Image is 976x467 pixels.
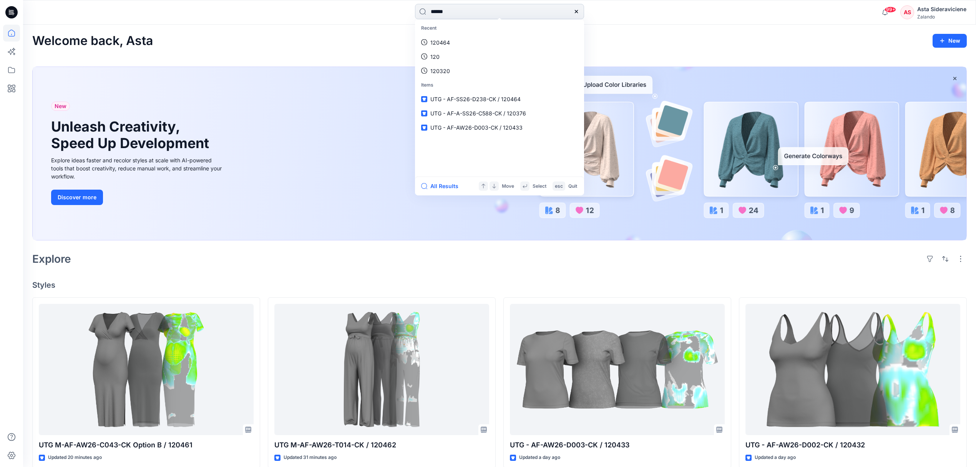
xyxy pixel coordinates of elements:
[417,63,583,78] a: 120320
[885,7,896,13] span: 99+
[417,120,583,135] a: UTG - AF-AW26-D003-CK / 120433
[430,52,440,60] p: 120
[284,454,337,462] p: Updated 31 minutes ago
[510,304,725,435] a: UTG - AF-AW26-D003-CK / 120433
[417,21,583,35] p: Recent
[417,35,583,49] a: 120464
[555,182,563,190] p: esc
[32,34,153,48] h2: Welcome back, Asta
[430,96,521,102] span: UTG - AF-SS26-D238-CK / 120464
[421,182,463,191] button: All Results
[430,124,523,131] span: UTG - AF-AW26-D003-CK / 120433
[502,182,514,190] p: Move
[39,440,254,450] p: UTG M-AF-AW26-C043-CK Option B / 120461
[430,67,450,75] p: 120320
[933,34,967,48] button: New
[510,440,725,450] p: UTG - AF-AW26-D003-CK / 120433
[430,38,450,46] p: 120464
[900,5,914,19] div: AS
[755,454,796,462] p: Updated a day ago
[519,454,560,462] p: Updated a day ago
[417,78,583,92] p: Items
[745,304,960,435] a: UTG - AF-AW26-D002-CK / 120432
[917,14,966,20] div: Zalando
[417,49,583,63] a: 120
[48,454,102,462] p: Updated 20 minutes ago
[274,304,489,435] a: UTG M-AF-AW26-T014-CK / 120462
[430,110,526,117] span: UTG - AF-A-SS26-C588-CK / 120376
[533,182,546,190] p: Select
[51,190,103,205] button: Discover more
[417,106,583,120] a: UTG - AF-A-SS26-C588-CK / 120376
[917,5,966,14] div: Asta Sideraviciene
[51,190,224,205] a: Discover more
[51,156,224,180] div: Explore ideas faster and recolor styles at scale with AI-powered tools that boost creativity, red...
[417,92,583,106] a: UTG - AF-SS26-D238-CK / 120464
[55,102,66,111] span: New
[745,440,960,450] p: UTG - AF-AW26-D002-CK / 120432
[51,118,212,152] h1: Unleash Creativity, Speed Up Development
[274,440,489,450] p: UTG M-AF-AW26-T014-CK / 120462
[39,304,254,435] a: UTG M-AF-AW26-C043-CK Option B / 120461
[32,253,71,265] h2: Explore
[32,280,967,290] h4: Styles
[568,182,577,190] p: Quit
